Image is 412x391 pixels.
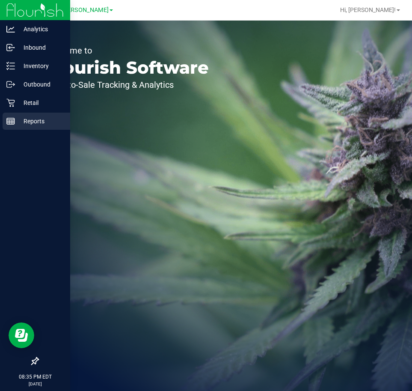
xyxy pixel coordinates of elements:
[6,43,15,52] inline-svg: Inbound
[46,59,209,76] p: Flourish Software
[6,25,15,33] inline-svg: Analytics
[62,6,109,14] span: [PERSON_NAME]
[6,80,15,89] inline-svg: Outbound
[6,62,15,70] inline-svg: Inventory
[15,61,66,71] p: Inventory
[15,79,66,90] p: Outbound
[4,381,66,387] p: [DATE]
[340,6,396,13] span: Hi, [PERSON_NAME]!
[9,322,34,348] iframe: Resource center
[46,81,209,89] p: Seed-to-Sale Tracking & Analytics
[6,98,15,107] inline-svg: Retail
[15,116,66,126] p: Reports
[15,42,66,53] p: Inbound
[6,117,15,125] inline-svg: Reports
[46,46,209,55] p: Welcome to
[4,373,66,381] p: 08:35 PM EDT
[15,98,66,108] p: Retail
[15,24,66,34] p: Analytics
